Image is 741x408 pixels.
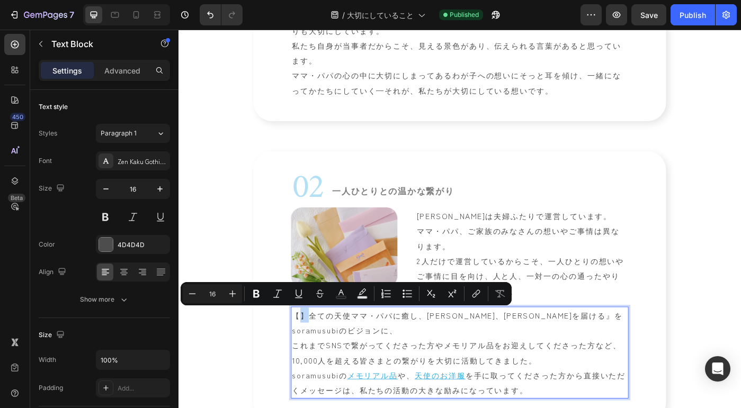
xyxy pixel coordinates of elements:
[270,219,507,252] p: ママ・パパ、ご家族のみなさんの想いやご事情は異なります。
[347,10,414,21] span: 大切にしていること
[200,4,243,25] div: Undo/Redo
[450,10,479,20] span: Published
[39,182,67,196] div: Size
[191,384,248,396] a: メモリアル品
[39,102,68,112] div: Text style
[178,30,741,408] iframe: Design area
[51,38,141,50] p: Text Block
[118,157,167,166] div: Zen Kaku Gothic New
[52,65,82,76] p: Settings
[39,240,55,249] div: Color
[10,113,25,121] div: 450
[39,290,170,309] button: Show more
[96,350,169,369] input: Auto
[181,282,512,305] div: Editor contextual toolbar
[96,124,170,143] button: Paragraph 1
[671,4,715,25] button: Publish
[631,4,666,25] button: Save
[118,240,167,250] div: 4D4D4D
[104,65,140,76] p: Advanced
[173,171,313,192] h2: 一人ひとりとの温かな繋がり
[80,294,129,305] div: Show more
[270,202,507,219] p: [PERSON_NAME]は夫婦ふたりで運営しています。
[39,383,63,393] div: Padding
[69,8,74,21] p: 7
[4,4,79,25] button: 7
[342,10,345,21] span: /
[270,252,507,303] p: 2人だけで運営しているからこそ、一人ひとりの想いやご事情に目を向け、人と人、一対一の心の通ったやりとりを大切にしています。
[39,328,67,342] div: Size
[640,11,658,20] span: Save
[680,10,706,21] div: Publish
[39,355,56,365] div: Width
[39,156,52,166] div: Font
[127,201,247,291] img: gempages_464591402135717053-6cd79cc5-8492-4974-9a50-b56431b45b28.png
[705,356,730,382] div: Open Intercom Messenger
[267,384,324,396] a: 天使のお洋服
[101,129,137,138] span: Paragraph 1
[127,137,164,196] h2: 02
[39,129,57,138] div: Styles
[118,384,167,393] div: Add...
[8,194,25,202] div: Beta
[39,265,68,279] div: Align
